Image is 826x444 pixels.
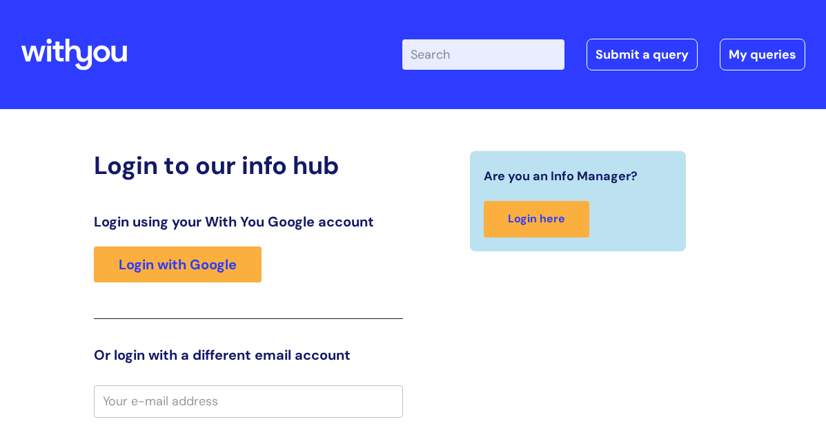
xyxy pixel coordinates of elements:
input: Search [402,39,564,70]
a: Login with Google [94,247,262,282]
a: Submit a query [587,39,698,70]
input: Your e-mail address [94,385,403,417]
a: My queries [720,39,805,70]
h3: Or login with a different email account [94,347,403,363]
h2: Login to our info hub [94,151,403,180]
span: Are you an Info Manager? [484,165,638,187]
a: Login here [484,201,589,238]
h3: Login using your With You Google account [94,213,403,230]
